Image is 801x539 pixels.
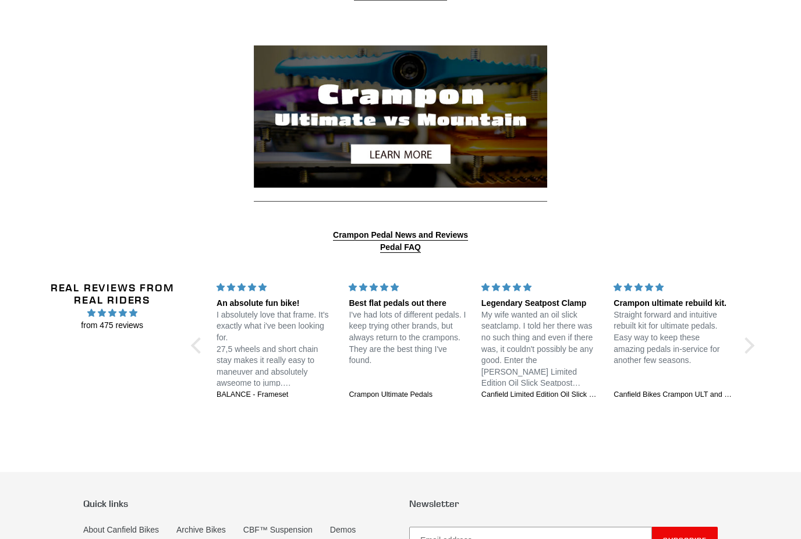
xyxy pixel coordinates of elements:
a: Crampon Ultimate Pedals [349,390,467,400]
h2: Real Reviews from Real Riders [40,281,185,307]
div: 5 stars [481,281,600,294]
p: Newsletter [409,498,718,509]
p: I absolutely love that frame. It's exactly what i've been looking for. 27,5 wheels and short chai... [217,309,335,389]
a: About Canfield Bikes [83,525,159,534]
a: Crampon Ultimate Vs Mountain Pedals [254,183,547,202]
span: from 475 reviews [40,319,185,332]
div: 5 stars [614,281,732,294]
div: Legendary Seatpost Clamp [481,298,600,309]
div: An absolute fun bike! [217,298,335,309]
p: Straight forward and intuitive rebuilt kit for ultimate pedals. Easy way to keep these amazing pe... [614,309,732,367]
strong: Pedal FAQ [380,242,421,252]
a: CBF™ Suspension [243,525,313,534]
a: Pedal FAQ [380,242,421,253]
div: 5 stars [217,281,335,294]
p: Quick links [83,498,392,509]
div: Crampon ultimate rebuild kit. [614,298,732,309]
p: My wife wanted an oil slick seatclamp. I told her there was no such thing and even if there was, ... [481,309,600,389]
a: Crampon Pedal News and Reviews [333,230,468,241]
a: Canfield Bikes Crampon ULT and MAG Pedal Service Parts [614,390,732,400]
img: black_friday_pedals_banner.jpg [254,45,547,188]
div: Best flat pedals out there [349,298,467,309]
a: BALANCE - Frameset [217,390,335,400]
a: Demos [330,525,356,534]
p: I've had lots of different pedals. I keep trying other brands, but always return to the crampons.... [349,309,467,367]
a: Canfield Limited Edition Oil Slick Seatpost Clamp [481,390,600,400]
strong: Crampon Pedal News and Reviews [333,230,468,239]
span: 4.96 stars [40,307,185,319]
a: Archive Bikes [176,525,226,534]
div: 5 stars [349,281,467,294]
